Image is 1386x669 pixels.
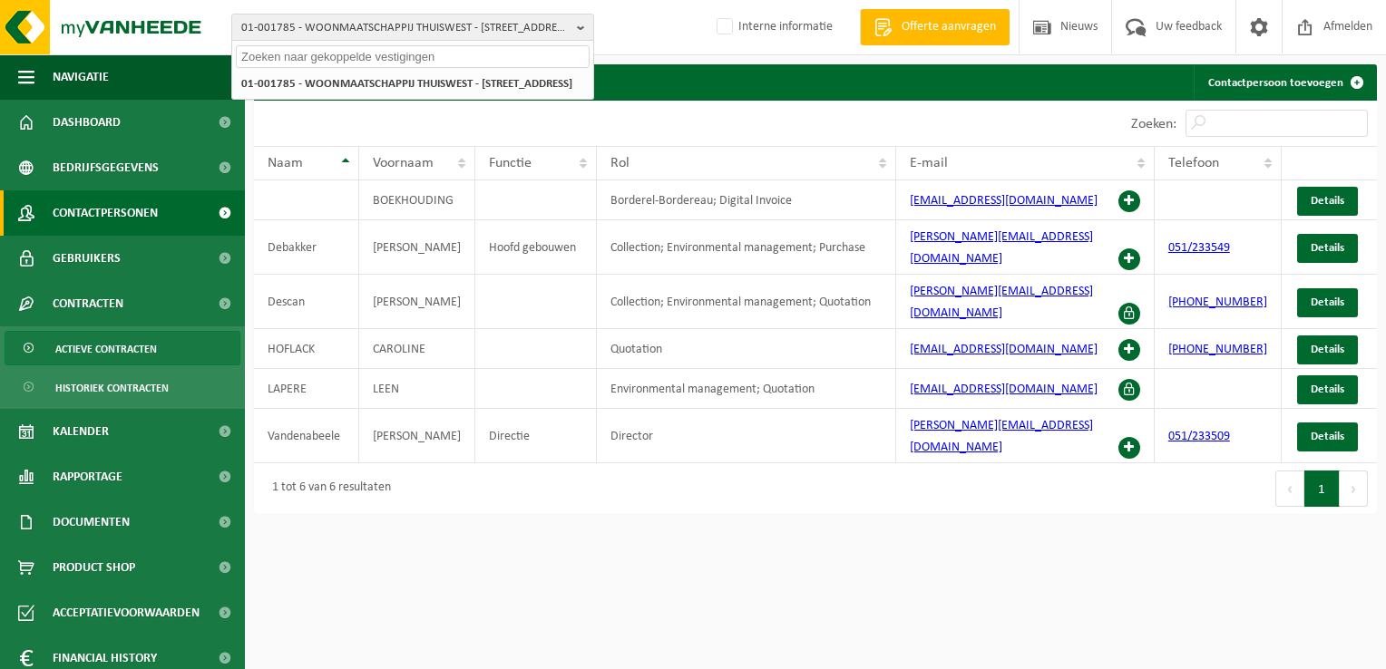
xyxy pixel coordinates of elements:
a: [PERSON_NAME][EMAIL_ADDRESS][DOMAIN_NAME] [910,419,1093,454]
span: Details [1311,383,1344,395]
td: Quotation [597,329,897,369]
span: Historiek contracten [55,371,169,405]
input: Zoeken naar gekoppelde vestigingen [236,45,590,68]
a: Contactpersoon toevoegen [1194,64,1375,101]
span: Details [1311,431,1344,442]
span: Details [1311,344,1344,355]
span: Voornaam [373,156,434,170]
span: Offerte aanvragen [897,18,1000,36]
td: Descan [254,275,359,329]
span: Documenten [53,499,130,545]
a: [PERSON_NAME][EMAIL_ADDRESS][DOMAIN_NAME] [910,230,1093,266]
span: Gebruikers [53,236,121,281]
td: Environmental management; Quotation [597,369,897,409]
a: [EMAIL_ADDRESS][DOMAIN_NAME] [910,194,1098,208]
label: Interne informatie [713,14,833,41]
a: 051/233509 [1168,430,1230,443]
button: 01-001785 - WOONMAATSCHAPPIJ THUISWEST - [STREET_ADDRESS] [231,14,594,41]
span: Rol [610,156,630,170]
a: 051/233549 [1168,241,1230,255]
span: Details [1311,195,1344,207]
td: Director [597,409,897,463]
td: BOEKHOUDING [359,180,475,220]
strong: 01-001785 - WOONMAATSCHAPPIJ THUISWEST - [STREET_ADDRESS] [241,78,572,90]
td: Collection; Environmental management; Quotation [597,275,897,329]
span: Naam [268,156,303,170]
span: Navigatie [53,54,109,100]
a: Details [1297,234,1358,263]
button: Previous [1275,470,1304,507]
span: Dashboard [53,100,121,145]
span: Contracten [53,281,123,326]
td: Collection; Environmental management; Purchase [597,220,897,275]
span: Product Shop [53,545,135,590]
td: LEEN [359,369,475,409]
a: Details [1297,375,1358,404]
span: Kalender [53,409,109,454]
span: 01-001785 - WOONMAATSCHAPPIJ THUISWEST - [STREET_ADDRESS] [241,15,570,42]
span: Rapportage [53,454,122,499]
a: [PHONE_NUMBER] [1168,296,1267,309]
td: HOFLACK [254,329,359,369]
span: Actieve contracten [55,332,157,366]
a: Details [1297,422,1358,451]
td: Hoofd gebouwen [475,220,596,275]
span: Functie [489,156,532,170]
span: Details [1311,296,1344,308]
a: Details [1297,288,1358,317]
span: E-mail [910,156,948,170]
td: CAROLINE [359,329,475,369]
span: Acceptatievoorwaarden [53,590,200,635]
div: 1 tot 6 van 6 resultaten [263,472,391,505]
a: [PHONE_NUMBER] [1168,343,1267,356]
td: [PERSON_NAME] [359,409,475,463]
span: Contactpersonen [53,190,158,236]
td: Directie [475,409,596,463]
td: LAPERE [254,369,359,409]
a: Historiek contracten [5,370,240,404]
button: 1 [1304,470,1340,507]
a: Details [1297,335,1358,364]
a: Actieve contracten [5,331,240,365]
label: Zoeken: [1131,117,1176,131]
td: Debakker [254,220,359,275]
td: Vandenabeele [254,409,359,463]
td: [PERSON_NAME] [359,275,475,329]
span: Details [1311,242,1344,254]
a: Details [1297,187,1358,216]
a: Offerte aanvragen [860,9,1010,45]
span: Telefoon [1168,156,1219,170]
td: Borderel-Bordereau; Digital Invoice [597,180,897,220]
a: [PERSON_NAME][EMAIL_ADDRESS][DOMAIN_NAME] [910,285,1093,320]
a: [EMAIL_ADDRESS][DOMAIN_NAME] [910,383,1098,396]
button: Next [1340,470,1368,507]
a: [EMAIL_ADDRESS][DOMAIN_NAME] [910,343,1098,356]
span: Bedrijfsgegevens [53,145,159,190]
td: [PERSON_NAME] [359,220,475,275]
